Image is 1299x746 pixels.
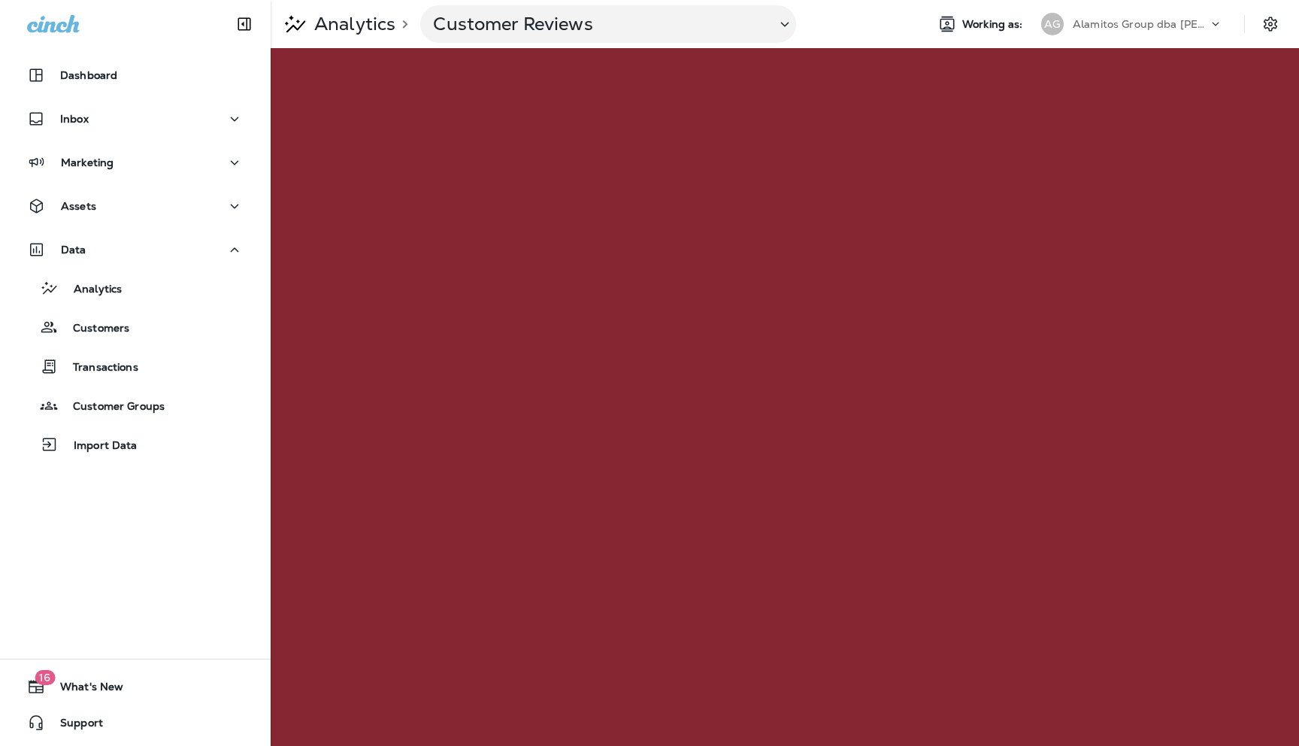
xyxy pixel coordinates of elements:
span: Support [45,717,103,735]
button: Settings [1257,11,1284,38]
button: Transactions [15,350,256,382]
button: Import Data [15,429,256,460]
p: Analytics [308,13,395,35]
p: Analytics [59,283,122,297]
button: Support [15,708,256,738]
p: Dashboard [60,69,117,81]
button: 16What's New [15,672,256,702]
button: Data [15,235,256,265]
p: Assets [61,200,96,212]
button: Inbox [15,104,256,134]
p: > [395,18,408,30]
p: Transactions [58,361,138,375]
button: Marketing [15,147,256,177]
button: Customer Groups [15,390,256,421]
span: Working as: [962,18,1026,31]
button: Assets [15,191,256,221]
button: Customers [15,311,256,343]
p: Marketing [61,156,114,168]
button: Collapse Sidebar [223,9,265,39]
span: 16 [35,670,55,685]
p: Customers [58,322,129,336]
p: Customer Groups [58,400,165,414]
span: What's New [45,681,123,699]
p: Data [61,244,86,256]
button: Analytics [15,272,256,304]
div: AG [1041,13,1064,35]
p: Inbox [60,113,89,125]
p: Customer Reviews [433,13,764,35]
p: Alamitos Group dba [PERSON_NAME] [1073,18,1208,30]
button: Dashboard [15,60,256,90]
p: Import Data [59,439,138,453]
